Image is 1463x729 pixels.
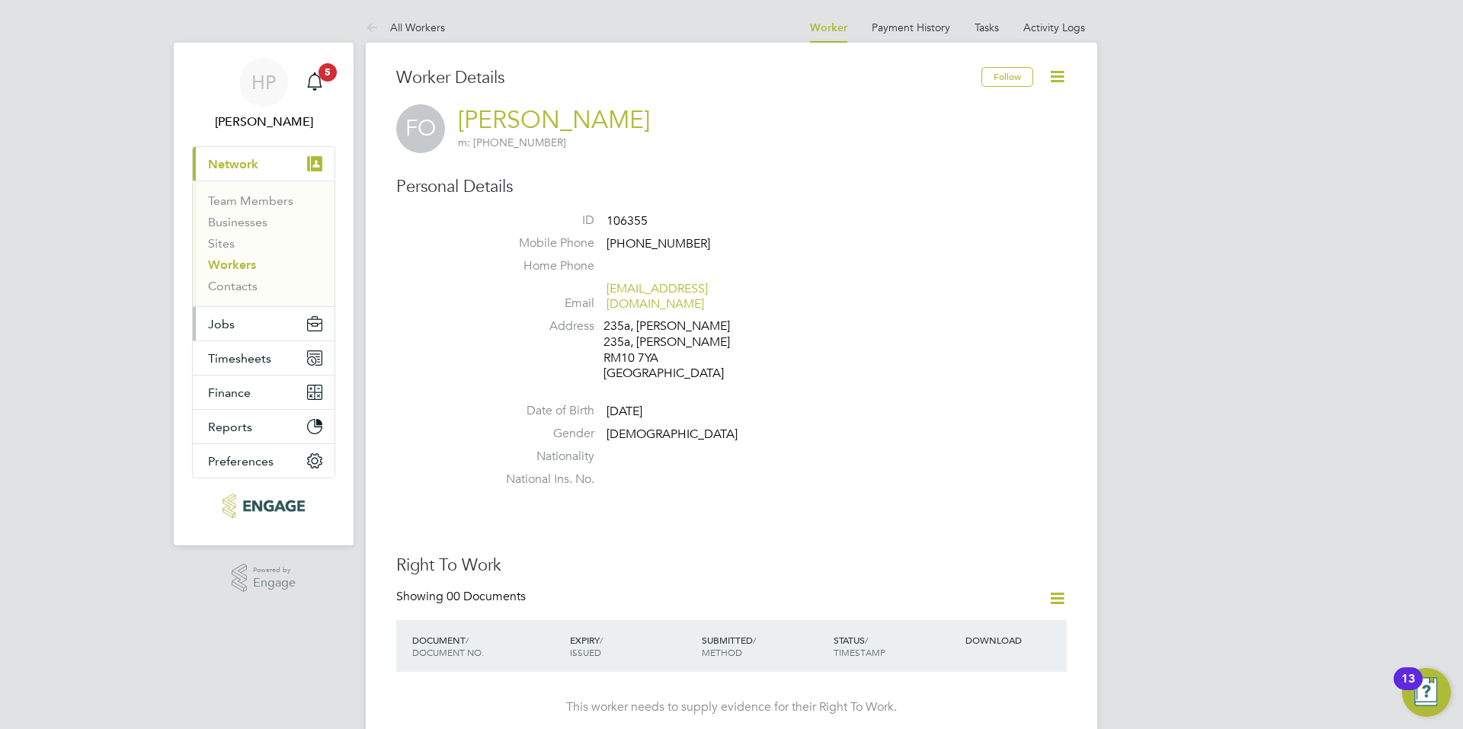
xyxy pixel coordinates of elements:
a: HP[PERSON_NAME] [192,58,335,131]
a: Powered byEngage [232,564,296,593]
span: Reports [208,420,252,434]
span: Network [208,157,258,171]
label: National Ins. No. [488,472,594,488]
span: / [865,634,868,646]
label: Nationality [488,449,594,465]
span: ISSUED [570,646,601,658]
span: m: [458,136,470,149]
div: 13 [1401,679,1415,699]
button: Timesheets [193,341,335,375]
label: Email [488,296,594,312]
span: FO [396,104,445,153]
button: Finance [193,376,335,409]
span: METHOD [702,646,742,658]
span: DOCUMENT NO. [412,646,484,658]
span: [PHONE_NUMBER] [473,136,566,149]
label: Mobile Phone [488,235,594,251]
span: / [600,634,603,646]
button: Open Resource Center, 13 new notifications [1402,668,1451,717]
div: Showing [396,589,529,605]
button: Jobs [193,307,335,341]
div: SUBMITTED [698,626,830,666]
h3: Personal Details [396,176,1067,198]
label: ID [488,213,594,229]
a: Activity Logs [1023,21,1085,34]
a: Payment History [872,21,950,34]
a: [EMAIL_ADDRESS][DOMAIN_NAME] [607,281,708,312]
a: Go to home page [192,494,335,518]
span: HP [251,72,276,92]
label: Address [488,318,594,334]
span: Jobs [208,317,235,331]
div: STATUS [830,626,962,666]
nav: Main navigation [174,43,354,545]
a: 5 [299,58,330,107]
div: This worker needs to supply evidence for their Right To Work. [411,699,1052,715]
a: Sites [208,236,235,251]
button: Network [193,147,335,181]
span: 00 Documents [447,589,526,604]
span: 5 [319,63,337,82]
button: Preferences [193,444,335,478]
span: Finance [208,385,251,400]
button: Follow [981,67,1033,87]
a: Businesses [208,215,267,229]
a: Contacts [208,279,258,293]
div: EXPIRY [566,626,698,666]
div: DOWNLOAD [962,626,1067,654]
span: Hannah Pearce [192,113,335,131]
div: DOCUMENT [408,626,566,666]
a: Worker [810,21,847,34]
img: xede-logo-retina.png [222,494,304,518]
label: Gender [488,426,594,442]
span: 106355 [607,213,648,229]
a: Tasks [975,21,999,34]
button: Reports [193,410,335,443]
label: Home Phone [488,258,594,274]
span: [PHONE_NUMBER] [607,236,710,251]
span: / [753,634,756,646]
label: Date of Birth [488,403,594,419]
span: Powered by [253,564,296,577]
a: Team Members [208,193,293,208]
a: All Workers [366,21,445,34]
span: Timesheets [208,351,271,366]
span: [DEMOGRAPHIC_DATA] [607,427,738,442]
a: Workers [208,257,256,272]
span: [DATE] [607,404,642,419]
span: TIMESTAMP [834,646,885,658]
span: Preferences [208,454,274,468]
a: [PERSON_NAME] [458,105,650,135]
h3: Worker Details [396,67,981,89]
span: / [466,634,469,646]
div: Network [193,181,335,306]
h3: Right To Work [396,555,1067,577]
div: 235a, [PERSON_NAME] 235a, [PERSON_NAME] RM10 7YA [GEOGRAPHIC_DATA] [603,318,748,382]
span: Engage [253,577,296,590]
